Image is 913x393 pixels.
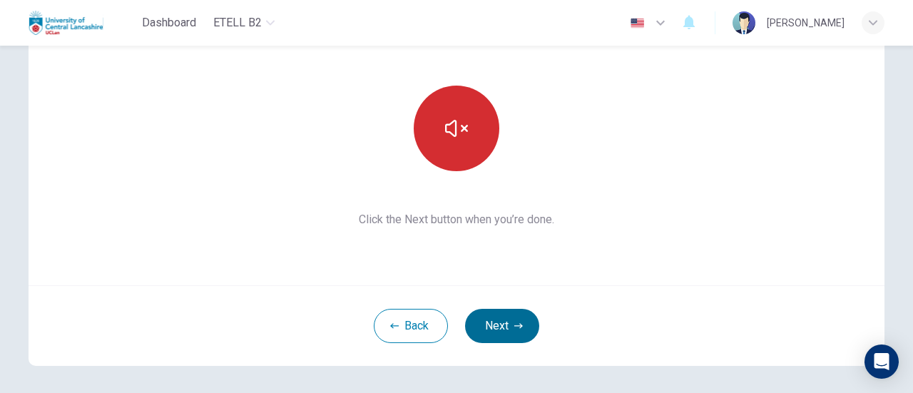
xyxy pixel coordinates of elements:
[465,309,539,343] button: Next
[29,9,136,37] a: Uclan logo
[767,14,845,31] div: [PERSON_NAME]
[29,9,103,37] img: Uclan logo
[213,14,262,31] span: eTELL B2
[142,14,196,31] span: Dashboard
[864,344,899,379] div: Open Intercom Messenger
[136,10,202,36] button: Dashboard
[733,11,755,34] img: Profile picture
[317,211,596,228] span: Click the Next button when you’re done.
[208,10,280,36] button: eTELL B2
[628,18,646,29] img: en
[374,309,448,343] button: Back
